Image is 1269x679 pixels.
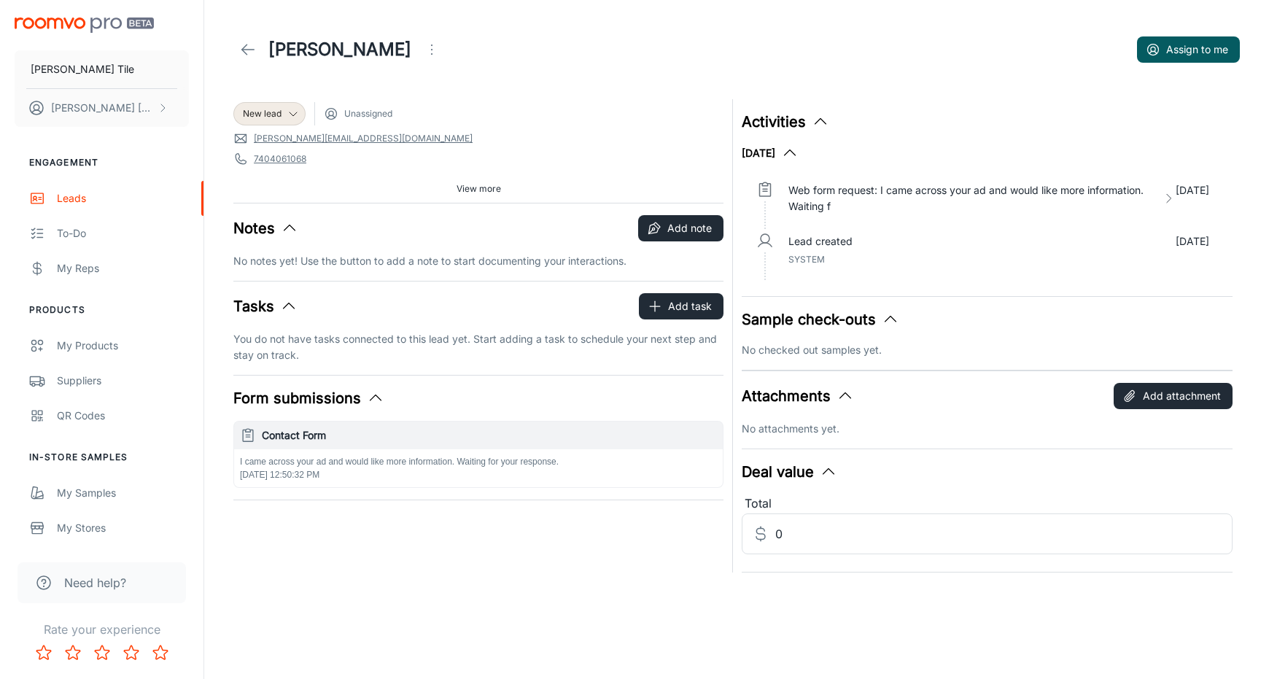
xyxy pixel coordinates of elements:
button: Sample check-outs [742,309,899,330]
button: Assign to me [1137,36,1240,63]
button: Activities [742,111,829,133]
input: Estimated deal value [775,513,1232,554]
p: Web form request: I came across your ad and would like more information. Waiting f [788,182,1156,214]
div: My Stores [57,520,189,536]
p: You do not have tasks connected to this lead yet. Start adding a task to schedule your next step ... [233,331,723,363]
button: Open menu [417,35,446,64]
div: QR Codes [57,408,189,424]
div: New lead [233,102,306,125]
span: Unassigned [344,107,392,120]
div: To-do [57,225,189,241]
button: Attachments [742,385,854,407]
button: Add note [638,215,723,241]
a: 7404061068 [254,152,306,166]
span: [DATE] 12:50:32 PM [240,470,319,480]
span: View more [457,182,501,195]
button: Deal value [742,461,837,483]
img: Roomvo PRO Beta [15,18,154,33]
p: Lead created [788,233,853,249]
button: [DATE] [742,144,799,162]
button: View more [451,178,507,200]
button: Notes [233,217,298,239]
div: Total [742,494,1232,513]
div: Leads [57,190,189,206]
span: Need help? [64,574,126,591]
h1: [PERSON_NAME] [268,36,411,63]
h6: Contact Form [262,427,717,443]
p: No attachments yet. [742,421,1232,437]
p: No notes yet! Use the button to add a note to start documenting your interactions. [233,253,723,269]
button: Tasks [233,295,298,317]
p: [PERSON_NAME] [PERSON_NAME] [51,100,154,116]
span: New lead [243,107,282,120]
span: System [788,254,825,265]
p: [DATE] [1176,233,1209,249]
button: [PERSON_NAME] Tile [15,50,189,88]
p: [PERSON_NAME] Tile [31,61,134,77]
button: Form submissions [233,387,384,409]
div: My Products [57,338,189,354]
p: No checked out samples yet. [742,342,1232,358]
button: Add task [639,293,723,319]
button: Contact FormI came across your ad and would like more information. Waiting for your response.[DAT... [234,422,723,487]
a: [PERSON_NAME][EMAIL_ADDRESS][DOMAIN_NAME] [254,132,473,145]
button: [PERSON_NAME] [PERSON_NAME] [15,89,189,127]
div: Suppliers [57,373,189,389]
div: My Samples [57,485,189,501]
div: My Reps [57,260,189,276]
p: Rate your experience [12,621,192,638]
p: [DATE] [1176,182,1209,214]
p: I came across your ad and would like more information. Waiting for your response. [240,455,717,468]
button: Add attachment [1114,383,1233,409]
